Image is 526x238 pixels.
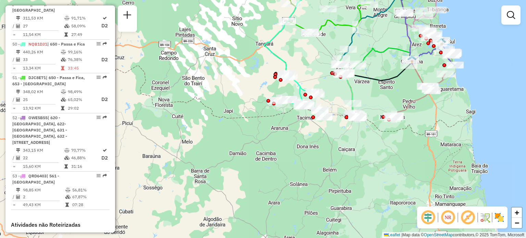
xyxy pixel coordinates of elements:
[64,164,68,168] i: Tempo total em rota
[408,55,416,64] img: PA - Goianinha
[71,163,101,170] td: 31:16
[71,15,101,22] td: 91,71%
[72,187,107,193] td: 56,81%
[65,195,71,199] i: % de utilização da cubagem
[23,163,64,170] td: 15,60 KM
[103,75,107,79] em: Rota exportada
[16,24,20,28] i: Total de Atividades
[28,173,47,178] span: QRD6403
[420,209,436,226] span: Ocultar deslocamento
[67,88,95,95] td: 98,49%
[96,56,108,64] p: D2
[101,154,108,162] p: D2
[512,218,522,228] a: Zoom out
[12,115,67,145] span: | 620 - [GEOGRAPHIC_DATA], 622- [GEOGRAPHIC_DATA], 631 - [GEOGRAPHIC_DATA], 632 - [STREET_ADDRESS]
[12,55,16,64] td: /
[16,50,20,54] i: Distância Total
[67,105,95,112] td: 29:02
[382,232,526,238] div: Map data © contributors,© 2025 TomTom, Microsoft
[121,8,134,24] a: Nova sessão e pesquisa
[479,212,490,223] img: Fluxo de ruas
[401,233,402,237] span: |
[71,31,101,38] td: 27:49
[97,75,101,79] em: Opções
[11,231,110,237] div: Cubagem total:
[71,154,101,162] td: 46,88%
[23,187,65,193] td: 98,85 KM
[12,105,16,112] td: =
[103,174,107,178] em: Rota exportada
[12,22,16,30] td: /
[384,233,400,237] a: Leaflet
[12,115,67,145] span: 52 -
[23,55,61,64] td: 33
[101,22,108,30] p: D2
[67,49,95,55] td: 99,16%
[12,31,16,38] td: =
[16,156,20,160] i: Total de Atividades
[96,96,108,103] p: D2
[515,208,519,217] span: +
[97,42,101,46] em: Opções
[103,16,107,20] i: Rota otimizada
[23,49,61,55] td: 440,26 KM
[103,115,107,120] em: Rota exportada
[23,95,61,104] td: 25
[23,22,64,30] td: 27
[28,115,48,120] span: OWE5B55
[16,98,20,102] i: Total de Atividades
[65,203,69,207] i: Tempo total em rota
[12,193,16,200] td: /
[23,88,61,95] td: 348,02 KM
[515,218,519,227] span: −
[28,75,46,80] span: DJC8E71
[67,95,95,104] td: 65,02%
[61,50,66,54] i: % de utilização do peso
[23,193,65,200] td: 2
[23,201,65,208] td: 49,43 KM
[16,16,20,20] i: Distância Total
[11,222,110,228] h4: Atividades não Roteirizadas
[103,42,107,46] em: Rota exportada
[16,188,20,192] i: Distância Total
[64,16,70,20] i: % de utilização do peso
[16,58,20,62] i: Total de Atividades
[39,231,52,237] strong: 235,04
[23,65,61,72] td: 13,34 KM
[71,22,101,30] td: 58,09%
[97,115,101,120] em: Opções
[494,212,505,223] img: Exibir/Ocultar setores
[61,90,66,94] i: % de utilização do peso
[64,33,68,37] i: Tempo total em rota
[16,90,20,94] i: Distância Total
[424,233,453,237] a: OpenStreetMap
[72,193,107,200] td: 67,87%
[72,201,107,208] td: 07:28
[23,154,64,162] td: 22
[12,95,16,104] td: /
[61,66,64,70] i: Tempo total em rota
[23,15,64,22] td: 311,53 KM
[61,98,66,102] i: % de utilização da cubagem
[64,148,70,152] i: % de utilização do peso
[61,106,64,110] i: Tempo total em rota
[12,41,85,47] span: 50 -
[512,208,522,218] a: Zoom in
[12,163,16,170] td: =
[97,174,101,178] em: Opções
[103,148,107,152] i: Rota otimizada
[12,154,16,162] td: /
[16,195,20,199] i: Total de Atividades
[12,75,85,86] span: 51 -
[67,65,95,72] td: 33:45
[23,31,64,38] td: 11,54 KM
[12,75,85,86] span: | 650 - Passa e Fica, 653 - [GEOGRAPHIC_DATA]
[440,209,456,226] span: Ocultar NR
[12,201,16,208] td: =
[504,8,518,22] a: Exibir filtros
[61,58,66,62] i: % de utilização da cubagem
[28,41,47,47] span: NQB1D31
[320,5,337,12] div: Atividade não roteirizada - DEPOSITO PADRECICERO
[65,188,71,192] i: % de utilização do peso
[64,24,70,28] i: % de utilização da cubagem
